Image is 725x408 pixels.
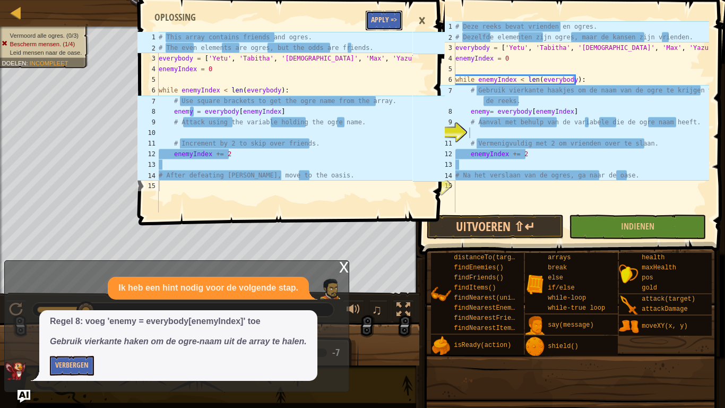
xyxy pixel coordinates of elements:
[619,264,639,284] img: portrait.png
[548,294,586,302] span: while-loop
[434,64,455,74] div: 5
[137,74,159,85] div: 5
[621,220,654,232] span: Indienen
[548,321,593,329] span: say(message)
[137,96,159,106] div: 7
[454,342,511,349] span: isReady(action)
[434,117,455,127] div: 9
[548,274,563,282] span: else
[137,85,159,96] div: 6
[137,127,159,138] div: 10
[525,337,545,357] img: portrait.png
[137,181,159,191] div: 15
[454,264,504,271] span: findEnemies()
[434,170,455,181] div: 14
[2,31,82,40] li: Vermoord alle ogres.
[434,85,455,106] div: 7
[434,74,455,85] div: 6
[619,295,639,316] img: portrait.png
[434,53,455,64] div: 4
[454,284,496,292] span: findItems()
[30,59,68,66] span: Incompleet
[434,149,455,159] div: 12
[642,322,687,330] span: moveXY(x, y)
[525,274,545,294] img: portrait.png
[10,49,82,56] span: Leid mensen naar de oase.
[454,325,519,332] span: findNearestItem()
[434,32,455,42] div: 2
[137,64,159,74] div: 4
[137,53,159,64] div: 3
[50,337,307,346] em: Gebruik vierkante haken om de ogre-naam uit de array te halen.
[26,59,29,66] span: :
[569,215,706,239] button: Indienen
[2,40,82,48] li: Bescherm mensen.
[137,138,159,149] div: 11
[642,264,676,271] span: maxHealth
[642,274,653,282] span: pos
[434,21,455,32] div: 1
[427,215,564,239] button: Uitvoeren ⇧↵
[2,59,26,66] span: Doelen
[642,284,657,292] span: gold
[5,362,26,381] img: AI
[137,170,159,181] div: 14
[434,138,455,149] div: 11
[434,106,455,117] div: 8
[434,127,455,138] div: 10
[454,314,527,322] span: findNearestFriend()
[548,343,579,350] span: shield()
[434,159,455,170] div: 13
[619,317,639,337] img: portrait.png
[50,316,307,328] p: Regel 8: voeg 'enemy = everybody[enemyIndex]' toe
[642,305,687,313] span: attackDamage
[434,181,455,191] div: 15
[548,254,571,261] span: arrays
[454,294,523,302] span: findNearest(units)
[10,32,79,39] span: Vermoord alle ogres. (0/3)
[137,149,159,159] div: 12
[10,40,75,47] span: Bescherm mensen. (1/4)
[2,48,82,57] li: Leid mensen naar de oase.
[548,284,574,292] span: if/else
[642,295,695,303] span: attack(target)
[413,8,431,33] div: ×
[454,274,504,282] span: findFriends()
[137,42,159,53] div: 2
[137,106,159,117] div: 8
[137,117,159,127] div: 9
[50,356,94,376] button: Verbergen
[18,390,30,403] button: Ask AI
[137,32,159,42] div: 1
[454,304,523,312] span: findNearestEnemy()
[642,254,664,261] span: health
[118,282,298,294] p: Ik heb een hint nodig voor de volgende stap.
[149,11,201,24] div: Oplossing
[137,159,159,170] div: 13
[454,254,523,261] span: distanceTo(target)
[525,316,545,336] img: portrait.png
[366,11,402,30] button: Apply =>
[548,264,567,271] span: break
[434,42,455,53] div: 3
[548,304,605,312] span: while-true loop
